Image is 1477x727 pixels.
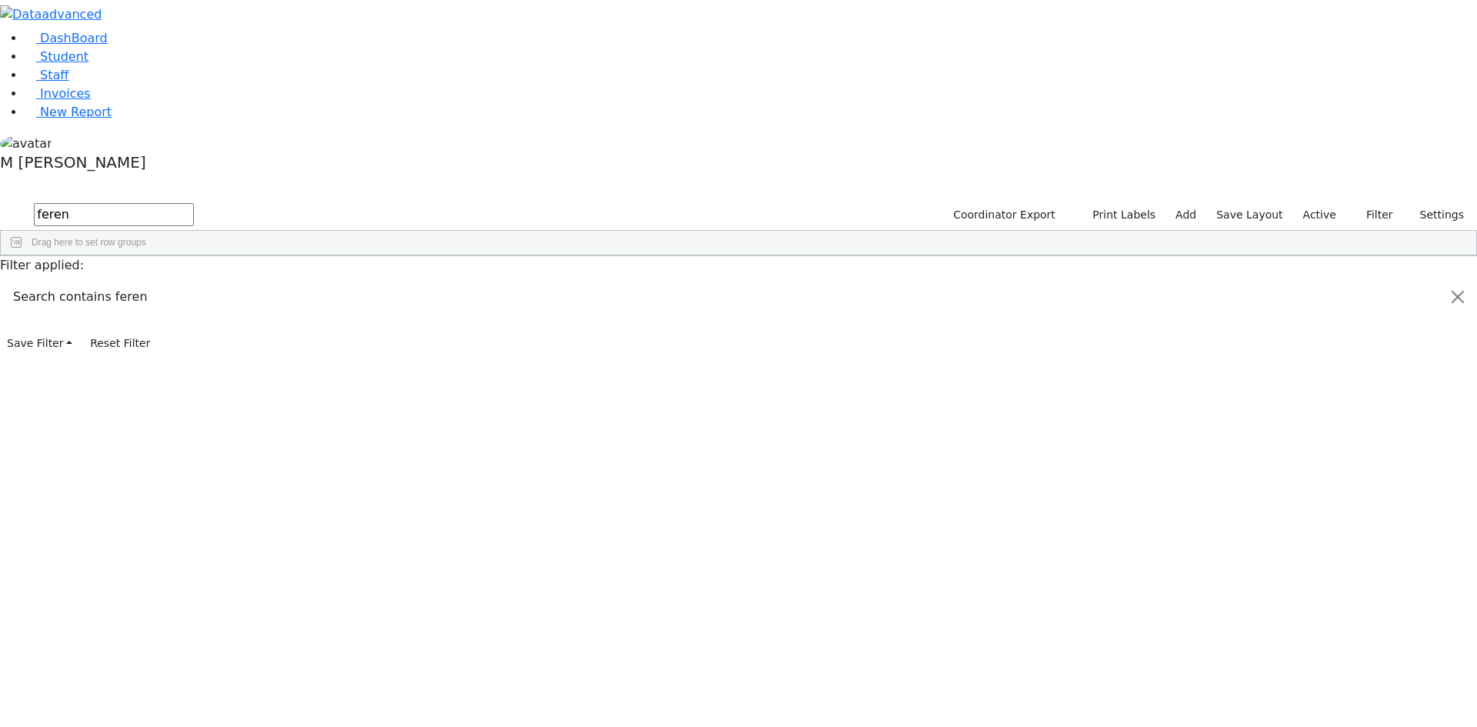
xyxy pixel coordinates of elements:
[1439,275,1476,318] button: Close
[25,49,88,64] a: Student
[34,203,194,226] input: Search
[40,31,108,45] span: DashBoard
[83,332,157,355] button: Reset Filter
[1400,203,1471,227] button: Settings
[25,105,112,119] a: New Report
[1209,203,1289,227] button: Save Layout
[40,86,91,101] span: Invoices
[25,68,68,82] a: Staff
[943,203,1062,227] button: Coordinator Export
[1296,203,1343,227] label: Active
[1169,203,1203,227] a: Add
[1075,203,1162,227] button: Print Labels
[25,31,108,45] a: DashBoard
[25,86,91,101] a: Invoices
[40,49,88,64] span: Student
[40,68,68,82] span: Staff
[40,105,112,119] span: New Report
[32,237,146,248] span: Drag here to set row groups
[1346,203,1400,227] button: Filter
